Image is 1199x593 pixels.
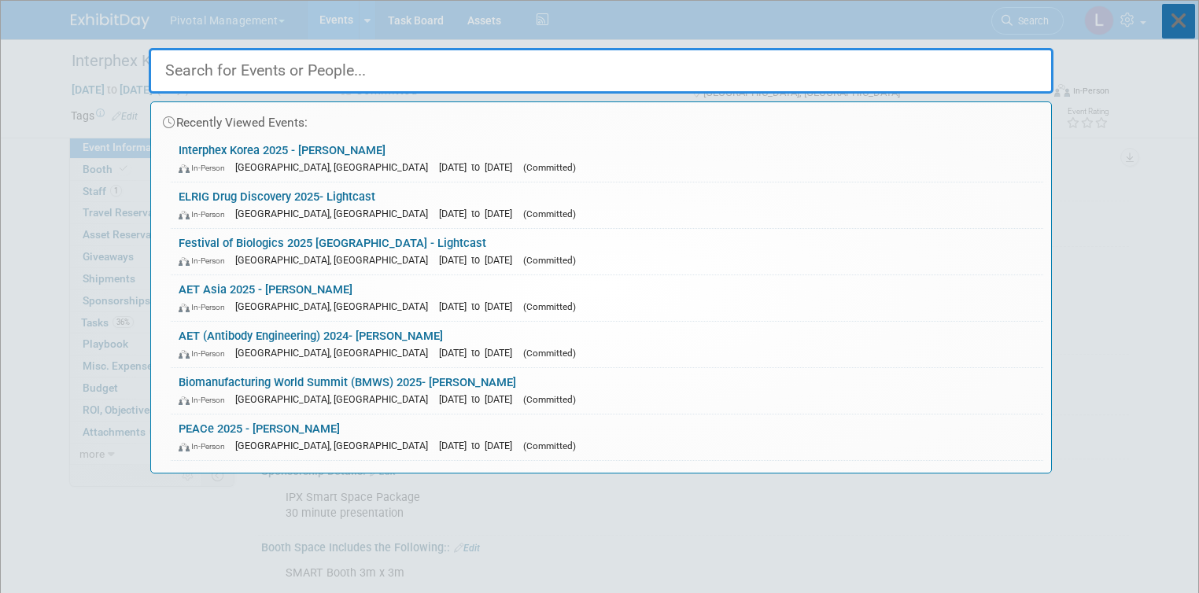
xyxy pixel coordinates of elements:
[235,347,436,359] span: [GEOGRAPHIC_DATA], [GEOGRAPHIC_DATA]
[523,255,576,266] span: (Committed)
[179,163,232,173] span: In-Person
[235,393,436,405] span: [GEOGRAPHIC_DATA], [GEOGRAPHIC_DATA]
[523,394,576,405] span: (Committed)
[235,300,436,312] span: [GEOGRAPHIC_DATA], [GEOGRAPHIC_DATA]
[439,254,520,266] span: [DATE] to [DATE]
[523,348,576,359] span: (Committed)
[171,322,1043,367] a: AET (Antibody Engineering) 2024- [PERSON_NAME] In-Person [GEOGRAPHIC_DATA], [GEOGRAPHIC_DATA] [DA...
[171,182,1043,228] a: ELRIG Drug Discovery 2025- Lightcast In-Person [GEOGRAPHIC_DATA], [GEOGRAPHIC_DATA] [DATE] to [DA...
[523,208,576,219] span: (Committed)
[235,161,436,173] span: [GEOGRAPHIC_DATA], [GEOGRAPHIC_DATA]
[523,301,576,312] span: (Committed)
[439,161,520,173] span: [DATE] to [DATE]
[439,300,520,312] span: [DATE] to [DATE]
[179,348,232,359] span: In-Person
[179,395,232,405] span: In-Person
[179,441,232,451] span: In-Person
[439,440,520,451] span: [DATE] to [DATE]
[171,136,1043,182] a: Interphex Korea 2025 - [PERSON_NAME] In-Person [GEOGRAPHIC_DATA], [GEOGRAPHIC_DATA] [DATE] to [DA...
[9,7,449,20] a: Apply for Additional Promotions / Submit Booth Materials / Apply for On-site Services
[179,256,232,266] span: In-Person
[149,48,1053,94] input: Search for Events or People...
[9,6,675,85] body: Rich Text Area. Press ALT-0 for help.
[171,368,1043,414] a: Biomanufacturing World Summit (BMWS) 2025- [PERSON_NAME] In-Person [GEOGRAPHIC_DATA], [GEOGRAPHIC...
[523,162,576,173] span: (Committed)
[41,38,674,53] li: PW: Asimov1201!
[171,229,1043,274] a: Festival of Biologics 2025 [GEOGRAPHIC_DATA] - Lightcast In-Person [GEOGRAPHIC_DATA], [GEOGRAPHIC...
[235,254,436,266] span: [GEOGRAPHIC_DATA], [GEOGRAPHIC_DATA]
[53,23,232,36] a: [EMAIL_ADDRESS][DOMAIN_NAME]
[179,209,232,219] span: In-Person
[439,393,520,405] span: [DATE] to [DATE]
[523,440,576,451] span: (Committed)
[235,440,436,451] span: [GEOGRAPHIC_DATA], [GEOGRAPHIC_DATA]
[439,347,520,359] span: [DATE] to [DATE]
[179,302,232,312] span: In-Person
[159,102,1043,136] div: Recently Viewed Events:
[439,208,520,219] span: [DATE] to [DATE]
[235,208,436,219] span: [GEOGRAPHIC_DATA], [GEOGRAPHIC_DATA]
[171,275,1043,321] a: AET Asia 2025 - [PERSON_NAME] In-Person [GEOGRAPHIC_DATA], [GEOGRAPHIC_DATA] [DATE] to [DATE] (Co...
[41,22,674,38] li: ID:
[171,414,1043,460] a: PEACe 2025 - [PERSON_NAME] In-Person [GEOGRAPHIC_DATA], [GEOGRAPHIC_DATA] [DATE] to [DATE] (Commi...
